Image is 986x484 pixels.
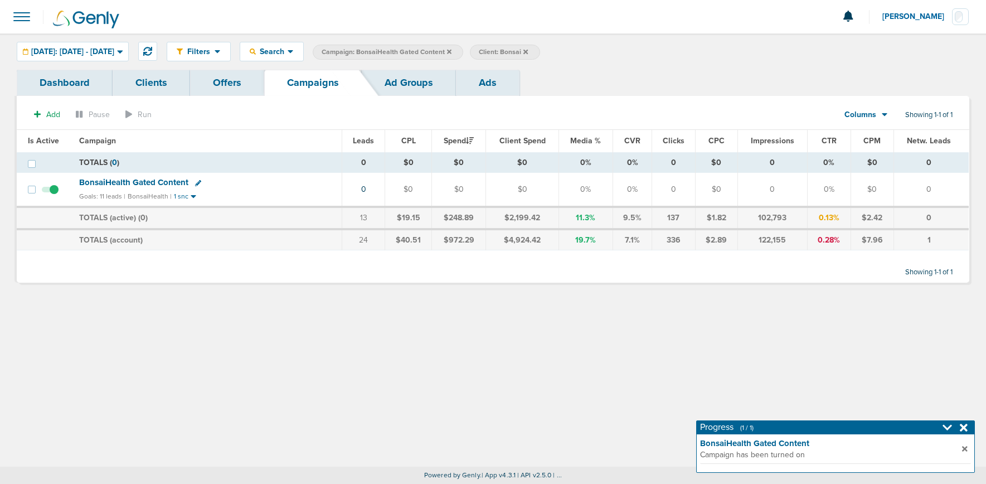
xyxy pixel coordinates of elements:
a: Offers [190,70,264,96]
td: 0% [807,152,851,173]
td: $2,199.42 [486,207,559,229]
span: BonsaiHealth Gated Content [79,177,188,187]
span: Media % [570,136,601,146]
small: 1 snc [174,192,188,201]
strong: BonsaiHealth Gated Content [700,438,962,449]
td: 0 [652,152,695,173]
td: $0 [695,152,737,173]
span: Campaign has been turned on [700,449,959,461]
span: CPM [863,136,881,146]
td: $0 [385,152,432,173]
td: $7.96 [851,229,893,250]
td: 0 [893,173,969,207]
small: BonsaiHealth | [128,192,172,200]
td: 0 [342,152,385,173]
span: Spend [444,136,474,146]
span: Impressions [751,136,794,146]
span: Client: Bonsai [479,47,528,57]
td: 1 [893,229,969,250]
td: 19.7% [559,229,613,250]
td: TOTALS ( ) [72,152,342,173]
td: 336 [652,229,695,250]
span: Add [46,110,60,119]
span: CPL [401,136,416,146]
td: 0 [737,152,807,173]
td: 7.1% [613,229,652,250]
span: Showing 1-1 of 1 [905,110,953,120]
td: 0 [737,173,807,207]
span: Campaign: BonsaiHealth Gated Content [322,47,451,57]
td: $972.29 [432,229,486,250]
span: (1 / 1) [740,424,754,432]
span: Leads [353,136,374,146]
a: 0 [361,185,366,194]
td: $0 [851,173,893,207]
span: Campaign [79,136,116,146]
td: 137 [652,207,695,229]
td: $0 [851,152,893,173]
td: 0 [893,152,969,173]
span: Clicks [663,136,684,146]
span: CPC [708,136,725,146]
span: | API v2.5.0 [517,471,551,479]
a: Ad Groups [362,70,456,96]
td: 0.13% [807,207,851,229]
button: Add [28,107,66,123]
img: Genly [53,11,119,28]
td: 0% [807,173,851,207]
td: $19.15 [385,207,432,229]
td: $0 [385,173,432,207]
td: $4,924.42 [486,229,559,250]
td: 24 [342,229,385,250]
td: $2.89 [695,229,737,250]
td: 0% [559,173,613,207]
td: 0% [613,173,652,207]
td: $0 [486,152,559,173]
td: $1.82 [695,207,737,229]
td: 0.28% [807,229,851,250]
span: Columns [844,109,876,120]
td: $2.42 [851,207,893,229]
td: 102,793 [737,207,807,229]
span: Netw. Leads [907,136,951,146]
td: 0 [893,207,969,229]
td: 0% [559,152,613,173]
a: Campaigns [264,70,362,96]
td: 0% [613,152,652,173]
td: TOTALS (account) [72,229,342,250]
span: Filters [183,47,215,56]
small: Goals: 11 leads | [79,192,125,201]
span: | App v4.3.1 [482,471,516,479]
td: $248.89 [432,207,486,229]
span: Is Active [28,136,59,146]
td: $40.51 [385,229,432,250]
span: 0 [112,158,117,167]
td: TOTALS (active) ( ) [72,207,342,229]
span: [DATE]: [DATE] - [DATE] [31,48,114,56]
span: | ... [553,471,562,479]
span: [PERSON_NAME] [882,13,952,21]
span: Showing 1-1 of 1 [905,268,953,277]
span: CVR [624,136,640,146]
td: $0 [432,152,486,173]
td: 9.5% [613,207,652,229]
a: Dashboard [17,70,113,96]
a: Clients [113,70,190,96]
td: 13 [342,207,385,229]
span: 0 [140,213,145,222]
a: Ads [456,70,519,96]
td: 11.3% [559,207,613,229]
td: 122,155 [737,229,807,250]
td: $0 [695,173,737,207]
td: $0 [486,173,559,207]
span: CTR [822,136,837,146]
td: $0 [432,173,486,207]
td: 0 [652,173,695,207]
h4: Progress [700,422,754,433]
span: Search [256,47,288,56]
span: Client Spend [499,136,546,146]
